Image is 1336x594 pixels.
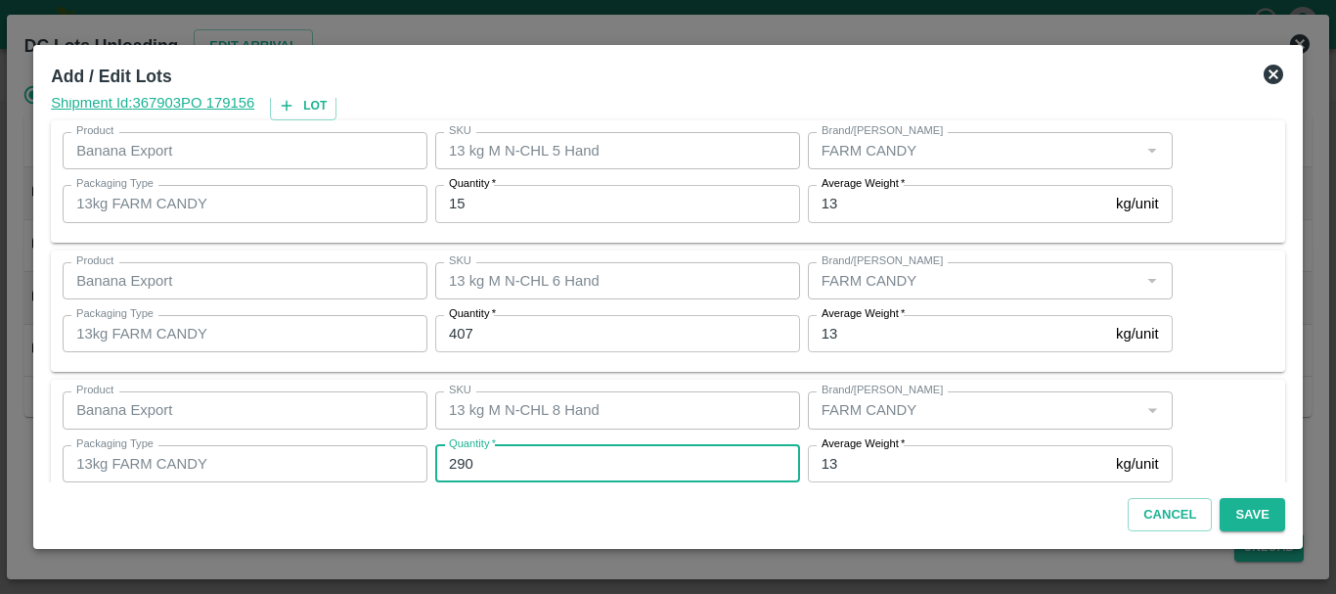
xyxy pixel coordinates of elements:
[1116,323,1159,344] p: kg/unit
[76,253,113,269] label: Product
[822,306,905,322] label: Average Weight
[449,436,496,452] label: Quantity
[814,397,1135,423] input: Create Brand/Marka
[76,123,113,139] label: Product
[814,268,1135,294] input: Create Brand/Marka
[449,253,471,269] label: SKU
[51,67,171,86] b: Add / Edit Lots
[270,92,336,120] button: Lot
[814,138,1135,163] input: Create Brand/Marka
[449,123,471,139] label: SKU
[449,176,496,192] label: Quantity
[822,253,943,269] label: Brand/[PERSON_NAME]
[76,176,154,192] label: Packaging Type
[822,383,943,398] label: Brand/[PERSON_NAME]
[449,383,471,398] label: SKU
[1116,453,1159,475] p: kg/unit
[822,123,943,139] label: Brand/[PERSON_NAME]
[51,92,254,120] a: Shipment Id:367903PO 179156
[1116,193,1159,214] p: kg/unit
[76,306,154,322] label: Packaging Type
[822,176,905,192] label: Average Weight
[822,436,905,452] label: Average Weight
[1128,498,1212,532] button: Cancel
[76,383,113,398] label: Product
[449,306,496,322] label: Quantity
[76,436,154,452] label: Packaging Type
[1220,498,1284,532] button: Save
